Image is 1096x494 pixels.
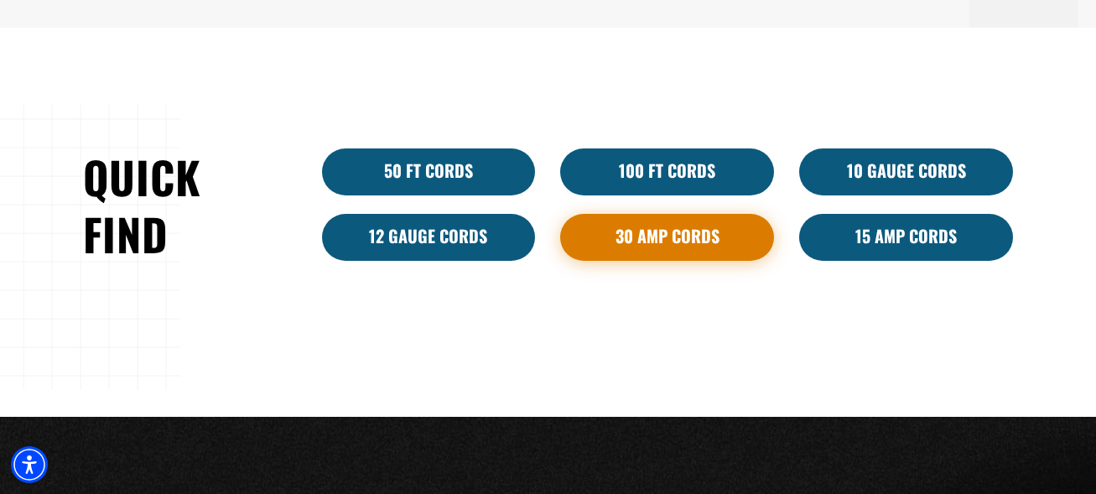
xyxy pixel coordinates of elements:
a: 10 Gauge Cords [799,148,1013,195]
a: 100 Ft Cords [560,148,774,195]
a: 30 Amp Cords [560,214,774,261]
div: Accessibility Menu [11,446,48,483]
a: 15 Amp Cords [799,214,1013,261]
a: 50 ft cords [322,148,536,195]
a: 12 Gauge Cords [322,214,536,261]
h2: Quick Find [83,148,297,263]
